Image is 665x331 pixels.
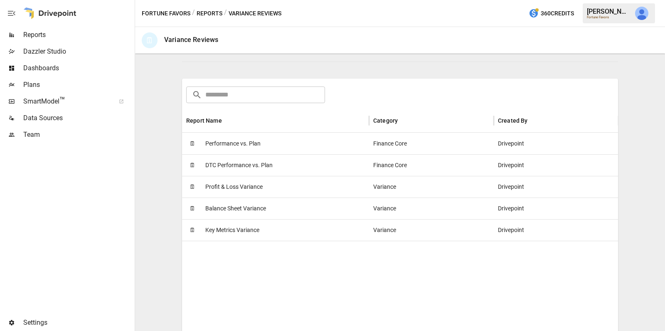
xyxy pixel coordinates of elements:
div: 🗓 [142,32,158,48]
div: / [224,8,227,19]
button: Reports [197,8,222,19]
span: Reports [23,30,133,40]
span: Data Sources [23,113,133,123]
div: [PERSON_NAME] [587,7,630,15]
div: Drivepoint [494,133,618,154]
div: Finance Core [369,133,494,154]
button: Julie Wilton [630,2,653,25]
div: Variance [369,198,494,219]
span: Key Metrics Variance [205,220,259,241]
div: Fortune Favors [587,15,630,19]
div: Category [373,117,398,124]
span: ™ [59,95,65,106]
span: Performance vs. Plan [205,133,261,154]
button: Sort [399,115,410,126]
span: 🗓 [186,159,199,171]
span: SmartModel [23,96,110,106]
div: Variance [369,219,494,241]
span: Balance Sheet Variance [205,198,266,219]
div: Variance Reviews [164,36,218,44]
div: Created By [498,117,528,124]
span: 360 Credits [541,8,574,19]
span: 🗓 [186,202,199,215]
span: Dashboards [23,63,133,73]
div: / [192,8,195,19]
div: Report Name [186,117,222,124]
div: Variance [369,176,494,198]
span: 🗓 [186,224,199,236]
span: 🗓 [186,137,199,150]
div: Drivepoint [494,219,618,241]
span: 🗓 [186,180,199,193]
span: Settings [23,318,133,328]
div: Drivepoint [494,176,618,198]
span: DTC Performance vs. Plan [205,155,273,176]
button: Sort [529,115,540,126]
span: Profit & Loss Variance [205,176,263,198]
div: Drivepoint [494,154,618,176]
span: Plans [23,80,133,90]
img: Julie Wilton [635,7,648,20]
div: Drivepoint [494,198,618,219]
span: Dazzler Studio [23,47,133,57]
span: Team [23,130,133,140]
button: Fortune Favors [142,8,190,19]
div: Finance Core [369,154,494,176]
button: Sort [223,115,234,126]
button: 360Credits [525,6,577,21]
